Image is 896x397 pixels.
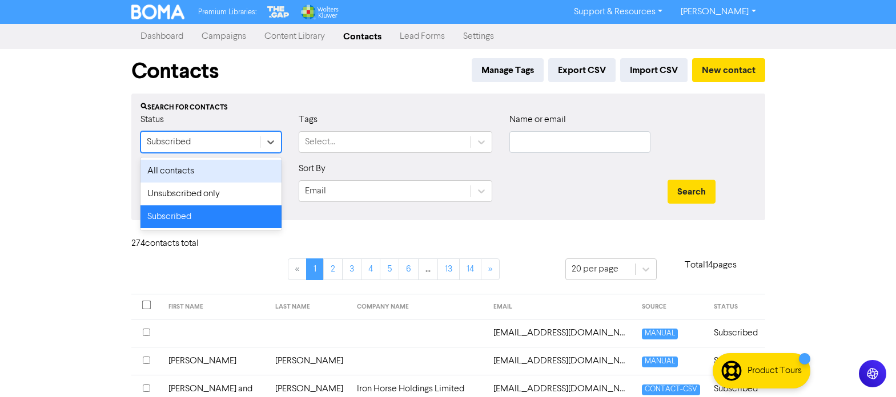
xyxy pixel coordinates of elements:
[131,238,223,249] h6: 274 contact s total
[140,183,282,205] div: Unsubscribed only
[147,135,191,149] div: Subscribed
[707,294,765,319] th: STATUS
[342,258,361,280] a: Page 3
[350,294,487,319] th: COMPANY NAME
[472,58,544,82] button: Manage Tags
[299,113,318,127] label: Tags
[692,58,765,82] button: New contact
[361,258,380,280] a: Page 4
[334,25,391,48] a: Contacts
[459,258,481,280] a: Page 14
[162,347,269,375] td: [PERSON_NAME]
[140,205,282,228] div: Subscribed
[192,25,255,48] a: Campaigns
[323,258,343,280] a: Page 2
[399,258,419,280] a: Page 6
[140,113,164,127] label: Status
[668,180,716,204] button: Search
[657,258,765,272] p: Total 14 pages
[391,25,454,48] a: Lead Forms
[300,5,339,19] img: Wolters Kluwer
[672,3,765,21] a: [PERSON_NAME]
[131,58,219,84] h1: Contacts
[437,258,460,280] a: Page 13
[454,25,503,48] a: Settings
[620,58,688,82] button: Import CSV
[487,347,635,375] td: aaronbray28@gmail.com
[162,294,269,319] th: FIRST NAME
[642,329,678,339] span: MANUAL
[707,347,765,375] td: Subscribed
[642,357,678,367] span: MANUAL
[305,184,326,198] div: Email
[565,3,672,21] a: Support & Resources
[380,258,399,280] a: Page 5
[268,347,350,375] td: [PERSON_NAME]
[548,58,616,82] button: Export CSV
[305,135,335,149] div: Select...
[266,5,291,19] img: The Gap
[642,384,700,395] span: CONTACT-CSV
[255,25,334,48] a: Content Library
[635,294,707,319] th: SOURCE
[572,262,618,276] div: 20 per page
[509,113,566,127] label: Name or email
[131,5,185,19] img: BOMA Logo
[306,258,324,280] a: Page 1 is your current page
[198,9,256,16] span: Premium Libraries:
[481,258,500,280] a: »
[131,25,192,48] a: Dashboard
[268,294,350,319] th: LAST NAME
[707,319,765,347] td: Subscribed
[839,342,896,397] iframe: Chat Widget
[299,162,326,176] label: Sort By
[140,160,282,183] div: All contacts
[487,319,635,347] td: 26rows@gmail.com
[487,294,635,319] th: EMAIL
[140,103,756,113] div: Search for contacts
